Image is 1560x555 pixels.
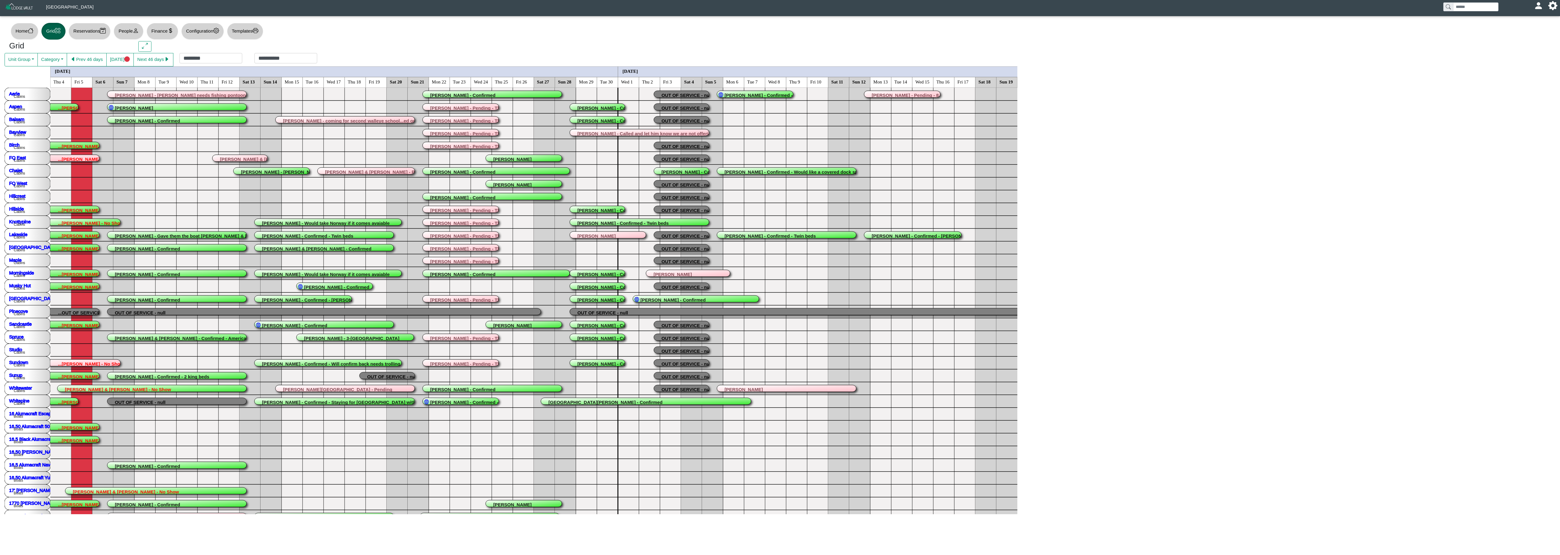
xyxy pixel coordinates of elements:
text: Cabins [14,363,25,367]
text: Sat 27 [537,79,549,84]
text: Tue 9 [158,79,169,84]
a: Spruce [9,334,24,339]
text: Wed 15 [915,79,929,84]
svg: gear [213,28,219,34]
text: Wed 8 [768,79,780,84]
text: Sun 19 [999,79,1013,84]
text: Cabins [14,235,25,239]
a: 16.50 Alumacraft 50 hp SC [9,423,64,429]
a: Sundown [9,359,28,365]
a: Sunup [9,372,22,377]
a: FQ West [9,180,27,186]
text: Cabins [14,120,25,124]
text: Cabins [14,312,25,316]
a: Knottypine [9,219,31,224]
text: [DATE] [55,69,70,73]
text: Sat 4 [684,79,694,84]
button: Homehouse [11,23,38,40]
button: Unit Group [5,53,38,66]
text: Cabins [14,196,25,201]
text: Mon 22 [432,79,446,84]
text: Sat 18 [978,79,991,84]
text: Cabins [14,94,25,98]
svg: caret right fill [164,56,170,62]
text: Thu 16 [936,79,949,84]
text: Mon 6 [726,79,738,84]
svg: printer [253,28,258,34]
text: Boats [14,427,23,431]
a: Aspen [9,104,22,109]
text: Fri 3 [663,79,672,84]
text: Sat 13 [243,79,255,84]
a: Morningside [9,270,34,275]
svg: house [28,28,34,34]
text: Sun 28 [558,79,571,84]
button: Gridgrid [41,23,66,40]
text: Tue 14 [894,79,907,84]
text: Mon 8 [137,79,150,84]
a: Whitewater [9,385,32,390]
a: 16.5 Alumacraft Navigator [9,462,62,467]
a: Hillside [9,206,24,211]
text: Cabins [14,209,25,214]
img: Z [5,2,34,13]
text: Boats [14,465,23,469]
text: Tue 7 [747,79,758,84]
text: Sun 7 [116,79,128,84]
text: Boats [14,440,23,444]
svg: circle fill [124,56,130,62]
button: Next 46 dayscaret right fill [133,53,173,66]
text: Cabins [14,286,25,290]
text: Cabins [14,184,25,188]
text: Wed 1 [621,79,633,84]
text: Cabins [14,145,25,150]
a: Maple [9,257,22,262]
a: 1770 [PERSON_NAME] Fury, 90 hp [9,500,82,505]
text: Sat 6 [95,79,105,84]
text: Fri 10 [810,79,821,84]
svg: arrows angle expand [142,43,148,49]
text: Cabins [14,273,25,277]
text: Cabins [14,324,25,329]
input: Check out [254,53,317,63]
text: Mon 15 [285,79,299,84]
text: Cabins [14,171,25,175]
button: arrows angle expand [138,41,151,52]
text: Boats [14,491,23,495]
text: Cabins [14,133,25,137]
a: Aerie [9,91,20,96]
text: Cabins [14,401,25,405]
text: Cabins [14,158,25,162]
text: Cabins [14,337,25,341]
text: Cabins [14,107,25,111]
text: Fri 5 [74,79,83,84]
text: Thu 9 [789,79,800,84]
text: Thu 4 [53,79,64,84]
text: Cabins [14,388,25,393]
h3: Grid [9,41,129,51]
text: Mon 13 [873,79,888,84]
text: Thu 2 [642,79,653,84]
a: Hillcrest [9,193,26,198]
input: Check in [179,53,242,63]
svg: currency dollar [168,28,173,34]
a: Pinecove [9,308,28,313]
text: Boats [14,478,23,482]
a: Whitepine [9,398,30,403]
text: Sun 21 [411,79,424,84]
text: Sat 20 [390,79,402,84]
svg: calendar2 check [100,28,106,34]
button: Configurationgear [181,23,224,40]
svg: person [133,28,139,34]
a: 17.50 Alumacraft Trophy [9,513,59,518]
button: [DATE]circle fill [106,53,134,66]
a: 16 Alumacraft Escape, 25 hp [9,411,68,416]
a: 17' [PERSON_NAME] Explorer w/50 H.P. Motor 1 [9,487,109,493]
a: 16.50 Alumacraft Yukon [9,475,57,480]
a: 16.5 Black Alumacraft 50 hp SC [9,436,74,441]
text: Thu 11 [200,79,213,84]
text: Sun 12 [852,79,866,84]
a: Musky Hut [9,283,31,288]
text: Cabins [14,260,25,265]
text: Wed 17 [327,79,341,84]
